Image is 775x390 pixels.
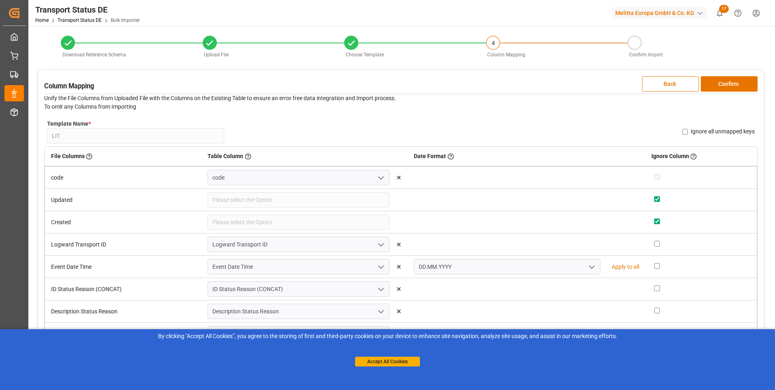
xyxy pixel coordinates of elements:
[487,36,499,50] div: 4
[375,238,387,251] button: open menu
[346,52,384,58] span: Choose Template
[208,149,402,163] div: Table Column
[45,211,202,234] td: Created
[629,52,663,58] span: Confirm Import
[375,305,387,318] button: open menu
[375,171,387,184] button: open menu
[44,94,758,111] p: Unify the File Columns from Uploaded File with the Columns on the Existing Table to ensure an err...
[208,214,390,230] input: Please select the Option
[375,283,387,296] button: open menu
[375,328,387,340] button: open menu
[585,261,597,273] button: open menu
[45,323,202,345] td: Comment
[58,17,102,23] a: Transport Status DE
[35,4,140,16] div: Transport Status DE
[612,5,711,21] button: Melitta Europa GmbH & Co. KG
[414,259,600,274] input: Select a Date Format
[35,17,49,23] a: Home
[701,76,758,92] button: Confirm
[208,237,390,252] input: Please select the Option
[691,127,755,136] label: Ignore all unmapped keys
[44,81,94,92] h3: Column Mapping
[612,7,707,19] div: Melitta Europa GmbH & Co. KG
[355,357,420,366] button: Accept All Cookies
[45,300,202,323] td: Description Status Reason
[62,52,126,58] span: Download Reference Schema
[208,192,390,208] input: Please select the Option
[51,149,196,163] div: File Columns
[45,278,202,300] td: ID Status Reason (CONCAT)
[375,261,387,273] button: open menu
[45,166,202,189] td: code
[208,170,390,185] input: Please select the Option
[729,4,747,22] button: Help Center
[45,256,202,278] td: Event Date Time
[204,52,229,58] span: Upload File
[6,332,769,341] div: By clicking "Accept All Cookies”, you agree to the storing of first and third-party cookies on yo...
[45,189,202,211] td: Updated
[642,76,699,92] button: Back
[651,149,751,163] div: Ignore Column
[719,5,729,13] span: 17
[208,281,390,297] input: Please select the Option
[487,52,525,58] span: Column Mapping
[208,326,390,341] input: Please select the Option
[208,259,390,274] input: Please select the Option
[45,234,202,256] td: Logward Transport ID
[47,120,91,128] label: Template Name
[414,149,639,163] div: Date Format
[208,304,390,319] input: Please select the Option
[612,263,639,271] p: Apply to all
[711,4,729,22] button: show 17 new notifications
